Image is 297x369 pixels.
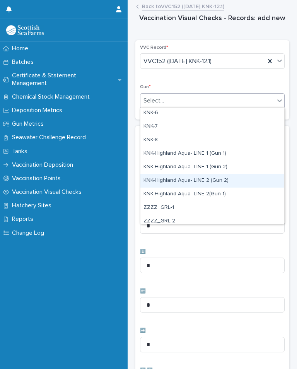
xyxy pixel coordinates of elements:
[9,45,34,52] p: Home
[140,45,168,50] span: VVC Record
[135,14,289,23] h1: Vaccination Visual Checks - Records: add new
[140,85,151,89] span: Gun
[6,25,44,35] img: uOABhIYSsOPhGJQdTwEw
[140,328,146,333] span: ➡️
[9,93,96,101] p: Chemical Stock Management
[140,174,284,188] div: KNK-Highland Aqua- LINE 2 (Gun 2)
[140,289,146,294] span: ⬅️
[9,107,68,114] p: Deposition Metrics
[140,133,284,147] div: KNK-8
[143,57,212,65] span: VVC152 ([DATE] KNK-12.1)
[140,147,284,161] div: KNK-Highland Aqua- LINE 1 (Gun 1)
[9,188,88,196] p: Vaccination Visual Checks
[140,120,284,133] div: KNK-7
[140,201,284,215] div: ZZZZ_GRL-1
[140,188,284,201] div: KNK-Highland Aqua- LINE 2(Gun 1)
[9,161,79,169] p: Vaccination Deposition
[9,229,50,237] p: Change Log
[140,215,284,228] div: ZZZZ_GRL-2
[140,249,146,254] span: ⬇️
[9,215,39,223] p: Reports
[9,120,50,128] p: Gun Metrics
[9,134,92,141] p: Seawater Challenge Record
[143,97,164,105] div: Select...
[9,202,58,209] p: Hatchery Sites
[140,161,284,174] div: KNK-Highland Aqua- LINE 1 (Gun 2)
[140,106,284,120] div: KNK-6
[142,2,224,10] a: Back toVVC152 ([DATE] KNK-12.1)
[9,148,34,155] p: Tanks
[9,72,118,87] p: Certificate & Statement Management
[9,58,40,66] p: Batches
[9,175,67,182] p: Vaccination Points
